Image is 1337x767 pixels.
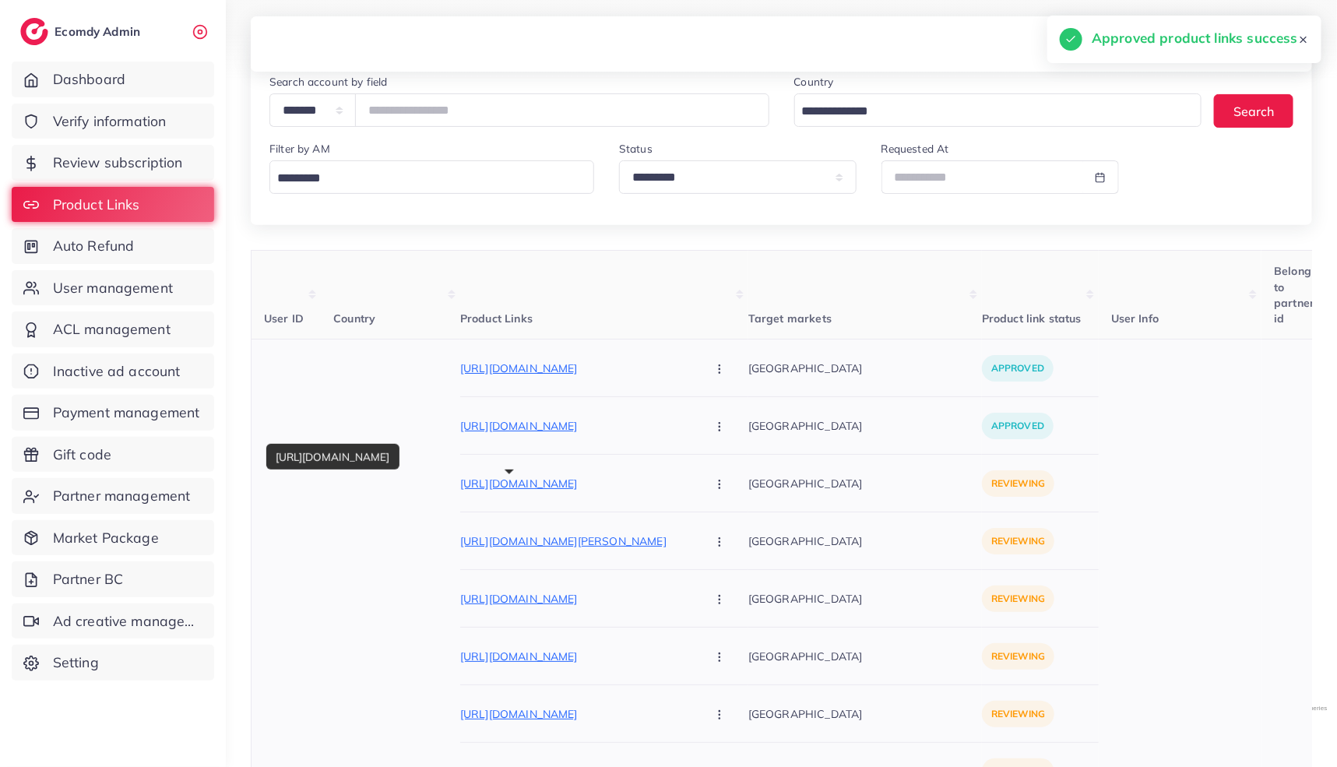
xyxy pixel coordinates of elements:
a: Dashboard [12,62,214,97]
span: ACL management [53,319,171,340]
p: [URL][DOMAIN_NAME] [460,359,694,378]
p: [URL][DOMAIN_NAME] [460,647,694,666]
div: [URL][DOMAIN_NAME] [266,444,399,470]
span: Partner BC [53,569,124,589]
input: Search for option [272,167,585,191]
span: User Info [1111,311,1159,325]
a: Partner management [12,478,214,514]
p: reviewing [982,643,1054,670]
input: Search for option [797,100,1182,124]
p: reviewing [982,528,1054,554]
a: Setting [12,645,214,681]
p: [URL][DOMAIN_NAME] [460,474,694,493]
label: Search account by field [269,74,388,90]
a: Verify information [12,104,214,139]
a: Payment management [12,395,214,431]
button: Search [1214,94,1293,128]
p: [URL][DOMAIN_NAME] [460,705,694,723]
p: [GEOGRAPHIC_DATA] [748,466,982,501]
img: logo [20,18,48,45]
span: User ID [264,311,304,325]
span: User management [53,278,173,298]
p: approved [982,413,1054,439]
span: Product Links [460,311,533,325]
span: Dashboard [53,69,125,90]
span: Verify information [53,111,167,132]
p: reviewing [982,586,1054,612]
label: Status [619,141,653,157]
p: approved [982,355,1054,382]
p: [URL][DOMAIN_NAME][PERSON_NAME] [460,532,694,551]
span: Country [333,311,375,325]
a: Auto Refund [12,228,214,264]
a: Ad creative management [12,603,214,639]
span: Auto Refund [53,236,135,256]
p: [GEOGRAPHIC_DATA] [748,408,982,443]
a: Product Links [12,187,214,223]
p: [URL][DOMAIN_NAME] [460,589,694,608]
a: User management [12,270,214,306]
span: Product Links [53,195,140,215]
span: Belong to partner id [1274,264,1314,325]
h2: Ecomdy Admin [55,24,144,39]
a: Inactive ad account [12,354,214,389]
span: Target markets [748,311,832,325]
a: ACL management [12,311,214,347]
h5: Approved product links success [1092,28,1298,48]
p: [GEOGRAPHIC_DATA] [748,639,982,674]
p: [URL][DOMAIN_NAME] [460,417,694,435]
p: [GEOGRAPHIC_DATA] [748,581,982,616]
p: reviewing [982,470,1054,497]
p: reviewing [982,701,1054,727]
p: [GEOGRAPHIC_DATA] [748,523,982,558]
a: Gift code [12,437,214,473]
a: Market Package [12,520,214,556]
label: Filter by AM [269,141,330,157]
span: Payment management [53,403,200,423]
a: Review subscription [12,145,214,181]
span: Product link status [982,311,1082,325]
span: Review subscription [53,153,183,173]
span: Ad creative management [53,611,202,632]
label: Country [794,74,834,90]
div: Search for option [269,160,594,194]
a: Partner BC [12,561,214,597]
span: Setting [53,653,99,673]
div: Search for option [794,93,1202,127]
span: Gift code [53,445,111,465]
label: Requested At [881,141,949,157]
p: [GEOGRAPHIC_DATA] [748,696,982,731]
span: Market Package [53,528,159,548]
p: [GEOGRAPHIC_DATA] [748,350,982,385]
a: logoEcomdy Admin [20,18,144,45]
span: Partner management [53,486,191,506]
span: Inactive ad account [53,361,181,382]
